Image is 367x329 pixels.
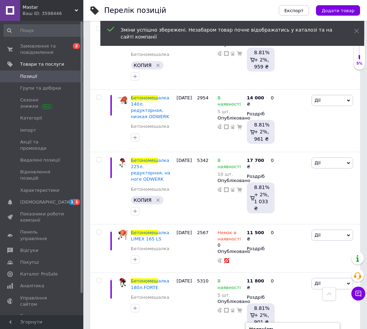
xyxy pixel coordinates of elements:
a: Бетономешалка 140л. редукторная, низкая ODWERK [131,95,169,120]
span: Дії [315,232,320,238]
span: Mastar [23,4,75,10]
div: ₴ [247,278,265,290]
span: Бетономеш [131,95,158,100]
span: 5342 [197,158,209,163]
div: Ваш ID: 3598446 [23,10,83,17]
span: 2954 [197,95,209,100]
span: Категорії [20,115,42,121]
b: 11 800 [247,278,264,283]
span: Замовлення та повідомлення [20,43,64,56]
span: алка LIMEX 165 LS [131,230,169,241]
button: Додати товар [316,5,360,16]
span: 1 033 ₴ [254,199,268,211]
span: Додати товар [322,8,355,13]
span: Експорт [284,8,304,13]
b: 11 500 [247,230,264,235]
a: Бетономешалка [131,51,169,58]
span: Відгуки [20,247,38,254]
div: Роздріб [247,294,265,301]
a: Бетономешалка LIMEX 165 LS [131,230,169,241]
span: Немає в наявності [218,230,241,244]
span: 1 [74,199,80,205]
span: Каталог ProSale [20,271,58,277]
div: 0 [218,230,243,249]
span: Товари та послуги [20,61,64,67]
div: Опубліковано [218,178,243,184]
b: 17 700 [247,158,264,163]
div: ₴ [247,157,265,170]
span: 8.81% + 2%, [254,122,269,134]
span: Відновлення позицій [20,169,64,181]
div: ₴ [247,230,265,242]
span: 8.81% + 2%, [254,184,269,197]
div: 10 шт. [218,172,243,177]
div: 5 шт. [218,109,243,114]
span: [DEMOGRAPHIC_DATA] [20,199,72,205]
span: Бетономеш [131,230,158,235]
div: Перелік позицій [104,7,166,14]
a: Бетономешалка 180л.FORTE [131,278,169,290]
span: Панель управління [20,229,64,241]
span: Імпорт [20,127,36,133]
img: Бетономешалка 140л. редукторная, низкая ODWERK [118,95,127,106]
span: Дії [315,281,320,286]
span: Групи та добірки [20,85,61,91]
b: 14 000 [247,95,264,100]
div: [DATE] [175,17,195,89]
div: Опубліковано [218,115,243,121]
input: Пошук [3,24,86,37]
span: 2567 [197,230,209,235]
div: 5% [354,61,365,66]
span: Акції та промокоди [20,139,64,151]
a: Бетономешалка [131,186,169,192]
span: 959 ₴ [254,64,269,69]
div: Роздріб [247,173,265,180]
a: Бетономешалка [131,123,169,130]
span: Управління сайтом [20,295,64,307]
div: [DATE] [175,152,195,224]
button: Експорт [279,5,309,16]
span: 8.81% + 2%, [254,305,269,318]
span: 901 ₴ [254,319,269,325]
div: 0 [267,224,310,273]
span: Бетономеш [131,278,158,283]
a: Бетономешалка [131,246,169,252]
span: 1 [69,199,75,205]
div: Роздріб [247,111,265,117]
span: Видалені позиції [20,157,60,163]
span: 5310 [197,278,209,283]
span: 2 [73,43,80,49]
span: 8.81% + 2%, [254,50,269,62]
span: Дії [315,160,320,165]
img: Бетономешалка 225л. редукторная, на ноге ODWERK [118,157,127,168]
span: В наявності [218,158,241,171]
span: В наявності [218,278,241,292]
span: КОПИЯ [134,197,152,203]
img: Бетономешалка LIMEX 165 LS [118,230,127,240]
span: алка 180л.FORTE [131,278,169,290]
div: [DATE] [175,89,195,152]
span: В наявності [218,95,241,109]
span: Аналітика [20,283,44,289]
img: Бетономешалка 180л.FORTE [118,278,127,287]
div: 0 [267,152,310,224]
div: 5 шт. [218,293,243,298]
span: Характеристики [20,187,59,194]
div: Опубліковано [218,248,243,255]
svg: Видалити мітку [155,63,161,68]
span: Позиції [20,73,37,80]
a: Бетономешалка 225л. редукторная, на ноге ODWERK [131,158,170,182]
div: 0 [267,17,310,89]
span: Бетономеш [131,158,158,163]
div: ₴ [247,95,265,107]
span: Покупці [20,259,39,265]
span: Дії [315,98,320,103]
span: Показники роботи компанії [20,211,64,223]
button: Чат з покупцем [351,287,365,301]
svg: Видалити мітку [155,197,161,203]
div: Зміни успішно збережені. Незабаром товар почне відображатись у каталозі та на сайті компанії [121,26,337,40]
span: Гаманець компанії [20,313,64,326]
span: КОПИЯ [134,63,152,68]
div: Опубліковано [218,298,243,305]
a: Бетономешалка [131,294,169,301]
